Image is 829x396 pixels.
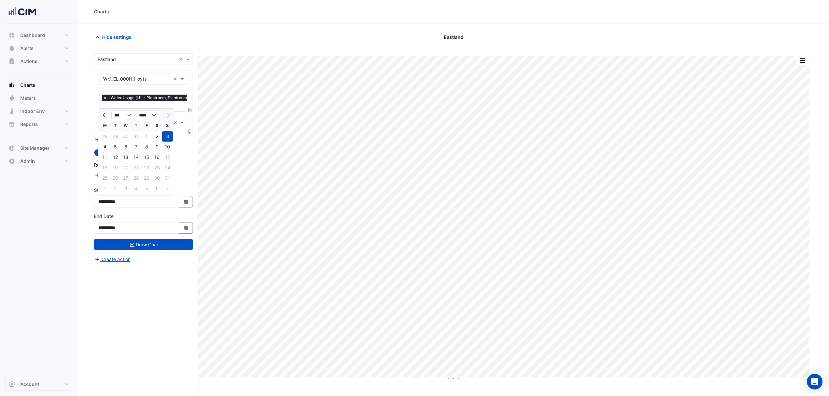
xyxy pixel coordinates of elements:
[102,95,108,101] span: ×
[120,142,131,152] div: 6
[100,131,110,142] div: Monday, July 28, 2025
[141,152,152,162] div: Friday, August 15, 2025
[20,58,38,65] span: Actions
[20,381,39,388] span: Account
[20,145,50,151] span: Site Manager
[94,31,136,43] button: Hide settings
[20,45,34,52] span: Alerts
[141,142,152,152] div: Friday, August 8, 2025
[136,111,161,120] select: Select year
[162,142,173,152] div: 10
[131,131,141,142] div: Thursday, July 31, 2025
[796,57,809,65] button: More Options
[100,142,110,152] div: Monday, August 4, 2025
[141,120,152,131] div: F
[100,152,110,162] div: 11
[173,119,179,126] span: Clear
[120,120,131,131] div: W
[5,378,73,391] button: Account
[173,75,179,82] span: Clear
[152,142,162,152] div: Saturday, August 9, 2025
[100,131,110,142] div: 28
[5,105,73,118] button: Indoor Env
[183,225,189,231] fa-icon: Select Date
[131,142,141,152] div: Thursday, August 7, 2025
[94,239,193,250] button: Draw Chart
[101,110,109,120] button: Previous month
[8,45,15,52] app-icon: Alerts
[8,108,15,114] app-icon: Indoor Env
[162,131,173,142] div: Sunday, August 3, 2025
[141,142,152,152] div: 8
[20,95,36,101] span: Meters
[807,374,822,389] div: Open Intercom Messenger
[8,95,15,101] app-icon: Meters
[94,136,133,143] button: Add Equipment
[162,131,173,142] div: 3
[8,5,37,18] img: Company Logo
[8,121,15,128] app-icon: Reports
[110,152,120,162] div: Tuesday, August 12, 2025
[187,107,193,113] span: Choose Function
[5,42,73,55] button: Alerts
[100,152,110,162] div: Monday, August 11, 2025
[179,56,184,63] span: Clear
[8,82,15,88] app-icon: Charts
[152,131,162,142] div: Saturday, August 2, 2025
[20,32,45,38] span: Dashboard
[152,120,162,131] div: S
[110,142,120,152] div: 5
[100,120,110,131] div: M
[131,120,141,131] div: T
[102,34,132,40] span: Hide settings
[94,171,143,179] button: Add Reference Line
[94,187,116,193] label: Start Date
[110,152,120,162] div: 12
[5,29,73,42] button: Dashboard
[131,142,141,152] div: 7
[110,131,120,142] div: Tuesday, July 29, 2025
[20,158,35,164] span: Admin
[152,131,162,142] div: 2
[8,32,15,38] app-icon: Dashboard
[444,34,463,40] span: Eastland
[8,145,15,151] app-icon: Site Manager
[131,152,141,162] div: Thursday, August 14, 2025
[120,131,131,142] div: Wednesday, July 30, 2025
[5,118,73,131] button: Reports
[110,120,120,131] div: T
[110,131,120,142] div: 29
[8,158,15,164] app-icon: Admin
[20,108,45,114] span: Indoor Env
[94,213,114,220] label: End Date
[100,142,110,152] div: 4
[131,152,141,162] div: 14
[131,131,141,142] div: 31
[5,155,73,168] button: Admin
[94,255,131,263] button: Create Action
[109,95,189,101] span: Water Usage (kL) - Plantroom, Plantroom
[152,142,162,152] div: 9
[20,121,38,128] span: Reports
[141,131,152,142] div: Friday, August 1, 2025
[94,8,109,15] div: Charts
[187,129,191,134] span: Clone Favourites and Tasks from this Equipment to other Equipment
[5,79,73,92] button: Charts
[94,161,128,168] label: Reference Lines
[120,152,131,162] div: Wednesday, August 13, 2025
[141,152,152,162] div: 15
[5,55,73,68] button: Actions
[110,142,120,152] div: Tuesday, August 5, 2025
[5,142,73,155] button: Site Manager
[141,131,152,142] div: 1
[5,92,73,105] button: Meters
[152,152,162,162] div: Saturday, August 16, 2025
[120,131,131,142] div: 30
[20,82,35,88] span: Charts
[162,142,173,152] div: Sunday, August 10, 2025
[162,120,173,131] div: S
[111,111,136,120] select: Select month
[8,58,15,65] app-icon: Actions
[120,152,131,162] div: 13
[152,152,162,162] div: 16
